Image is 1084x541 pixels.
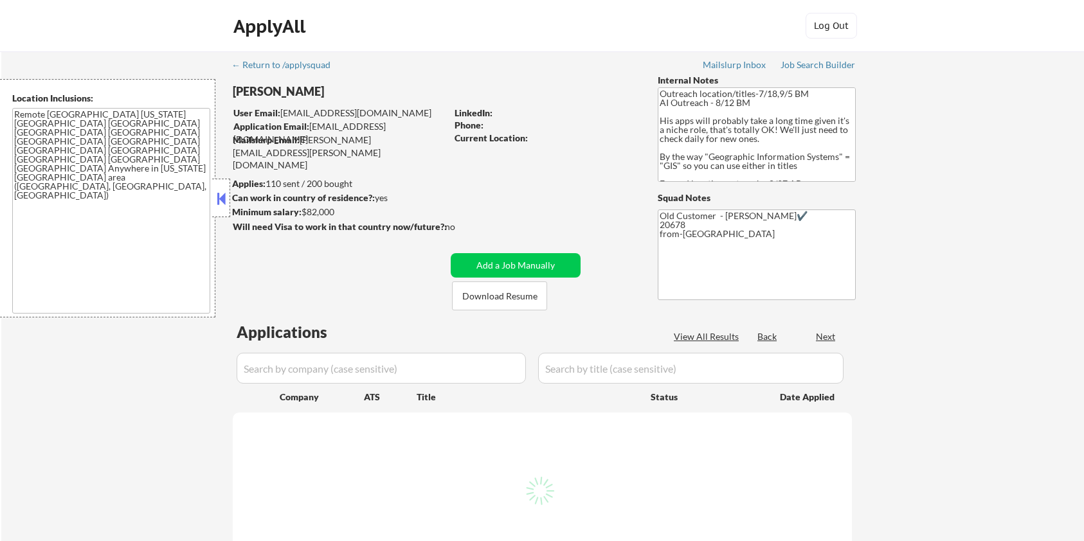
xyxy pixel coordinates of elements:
div: Internal Notes [658,74,856,87]
strong: User Email: [233,107,280,118]
div: Company [280,391,364,404]
div: 110 sent / 200 bought [232,177,446,190]
a: ← Return to /applysquad [231,60,343,73]
div: Location Inclusions: [12,92,210,105]
div: [PERSON_NAME] [233,84,497,100]
div: [EMAIL_ADDRESS][DOMAIN_NAME] [233,120,446,145]
strong: Phone: [455,120,483,130]
div: View All Results [674,330,743,343]
div: Squad Notes [658,191,856,204]
button: Log Out [806,13,857,39]
div: Applications [237,324,364,340]
strong: Will need Visa to work in that country now/future?: [233,221,447,232]
input: Search by title (case sensitive) [538,353,844,384]
button: Download Resume [452,281,547,310]
input: Search by company (case sensitive) [237,353,526,384]
div: Next [816,330,836,343]
strong: LinkedIn: [455,107,492,118]
div: Back [757,330,778,343]
div: Job Search Builder [781,60,856,69]
a: Job Search Builder [781,60,856,73]
div: Status [651,385,761,408]
strong: Can work in country of residence?: [232,192,375,203]
a: Mailslurp Inbox [703,60,767,73]
div: ← Return to /applysquad [231,60,343,69]
div: [PERSON_NAME][EMAIL_ADDRESS][PERSON_NAME][DOMAIN_NAME] [233,134,446,172]
div: Mailslurp Inbox [703,60,767,69]
div: no [445,220,482,233]
div: Date Applied [780,391,836,404]
div: Title [417,391,638,404]
div: ATS [364,391,417,404]
strong: Applies: [232,178,266,189]
strong: Application Email: [233,121,309,132]
strong: Current Location: [455,132,528,143]
strong: Minimum salary: [232,206,302,217]
button: Add a Job Manually [451,253,581,278]
strong: Mailslurp Email: [233,134,300,145]
div: $82,000 [232,206,446,218]
div: [EMAIL_ADDRESS][DOMAIN_NAME] [233,107,446,120]
div: ApplyAll [233,15,309,37]
div: yes [232,191,442,204]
